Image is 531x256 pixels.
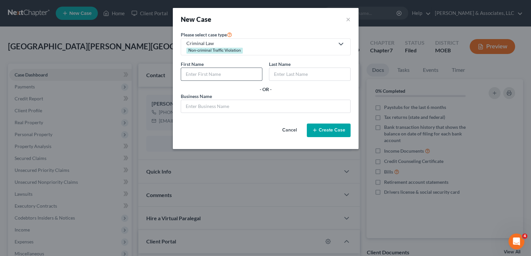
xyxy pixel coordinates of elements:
input: Enter First Name [181,68,262,80]
span: Please select case type [181,32,227,37]
button: Cancel [275,124,304,137]
span: 4 [522,233,527,239]
input: Enter Business Name [181,100,350,113]
input: Enter Last Name [269,68,350,80]
span: Last Name [269,61,291,67]
button: Create Case [307,124,351,137]
span: First Name [181,61,204,67]
div: - OR - [181,86,351,93]
span: Business Name [181,93,212,99]
strong: New Case [181,15,212,23]
div: Criminal Law [186,40,334,47]
div: Non-criminal Traffic Violation [186,48,243,54]
button: × [346,15,351,24]
iframe: Intercom live chat [508,233,524,249]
